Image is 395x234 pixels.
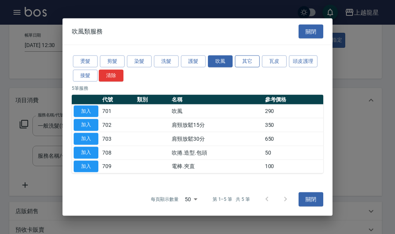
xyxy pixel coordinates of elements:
[262,56,287,67] button: 瓦皮
[135,94,170,104] th: 類別
[74,133,98,145] button: 加入
[170,146,263,160] td: 吹捲.造型.包頭
[263,132,323,146] td: 650
[299,192,323,207] button: 關閉
[100,160,135,173] td: 709
[263,118,323,132] td: 350
[99,69,123,81] button: 清除
[235,56,260,67] button: 其它
[100,94,135,104] th: 代號
[289,56,317,67] button: 頭皮護理
[100,104,135,118] td: 701
[74,146,98,158] button: 加入
[100,118,135,132] td: 702
[263,160,323,173] td: 100
[181,56,206,67] button: 護髮
[208,56,233,67] button: 吹風
[170,160,263,173] td: 電棒.夾直
[154,56,179,67] button: 洗髮
[299,24,323,39] button: 關閉
[100,132,135,146] td: 703
[263,94,323,104] th: 參考價格
[74,160,98,172] button: 加入
[151,196,179,203] p: 每頁顯示數量
[263,146,323,160] td: 50
[170,118,263,132] td: 肩頸放鬆15分
[74,105,98,117] button: 加入
[213,196,250,203] p: 第 1–5 筆 共 5 筆
[73,69,98,81] button: 接髮
[100,146,135,160] td: 708
[170,104,263,118] td: 吹風
[263,104,323,118] td: 290
[74,119,98,131] button: 加入
[100,56,125,67] button: 剪髮
[127,56,152,67] button: 染髮
[170,94,263,104] th: 名稱
[170,132,263,146] td: 肩頸放鬆30分
[182,189,200,210] div: 50
[73,56,98,67] button: 燙髮
[72,84,323,91] p: 5 筆服務
[72,27,103,35] span: 吹風類服務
